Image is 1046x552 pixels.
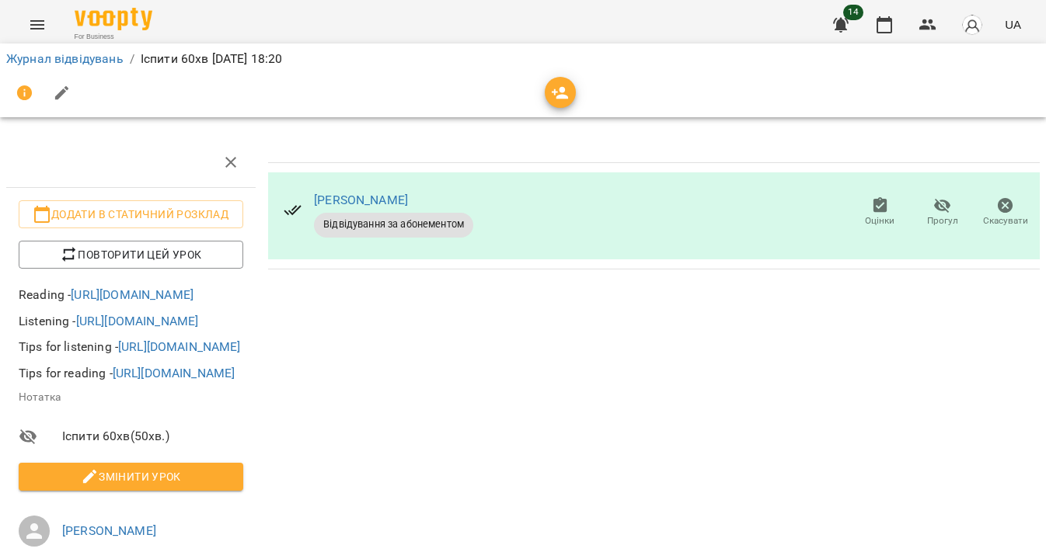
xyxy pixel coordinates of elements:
[6,50,1040,68] nav: breadcrumb
[314,217,473,231] span: Відвідування за абонементом
[31,245,231,264] span: Повторити цей урок
[314,193,408,207] a: [PERSON_NAME]
[130,50,134,68] li: /
[19,6,56,43] button: Menu
[19,338,243,356] p: Tips for listening -
[71,287,194,302] a: [URL][DOMAIN_NAME]
[19,463,243,491] button: Змінити урок
[961,14,983,36] img: avatar_s.png
[113,366,235,380] a: [URL][DOMAIN_NAME]
[843,5,863,20] span: 14
[141,50,283,68] p: Іспити 60хв [DATE] 18:20
[75,8,152,30] img: Voopty Logo
[31,467,231,486] span: Змінити урок
[983,214,1028,227] span: Скасувати
[927,214,958,227] span: Прогул
[75,32,152,42] span: For Business
[19,364,243,383] p: Tips for reading -
[76,314,199,328] a: [URL][DOMAIN_NAME]
[865,214,894,227] span: Оцінки
[999,10,1027,39] button: UA
[19,286,243,304] p: Reading -
[6,51,124,66] a: Журнал відвідувань
[62,427,243,446] span: Іспити 60хв ( 50 хв. )
[974,191,1037,234] button: Скасувати
[19,312,243,331] p: Listening -
[118,339,241,354] a: [URL][DOMAIN_NAME]
[62,523,156,538] a: [PERSON_NAME]
[1005,16,1021,33] span: UA
[849,191,912,234] button: Оцінки
[19,241,243,269] button: Повторити цей урок
[19,200,243,228] button: Додати в статичний розклад
[912,191,975,234] button: Прогул
[31,205,231,224] span: Додати в статичний розклад
[19,390,243,405] p: Нотатка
